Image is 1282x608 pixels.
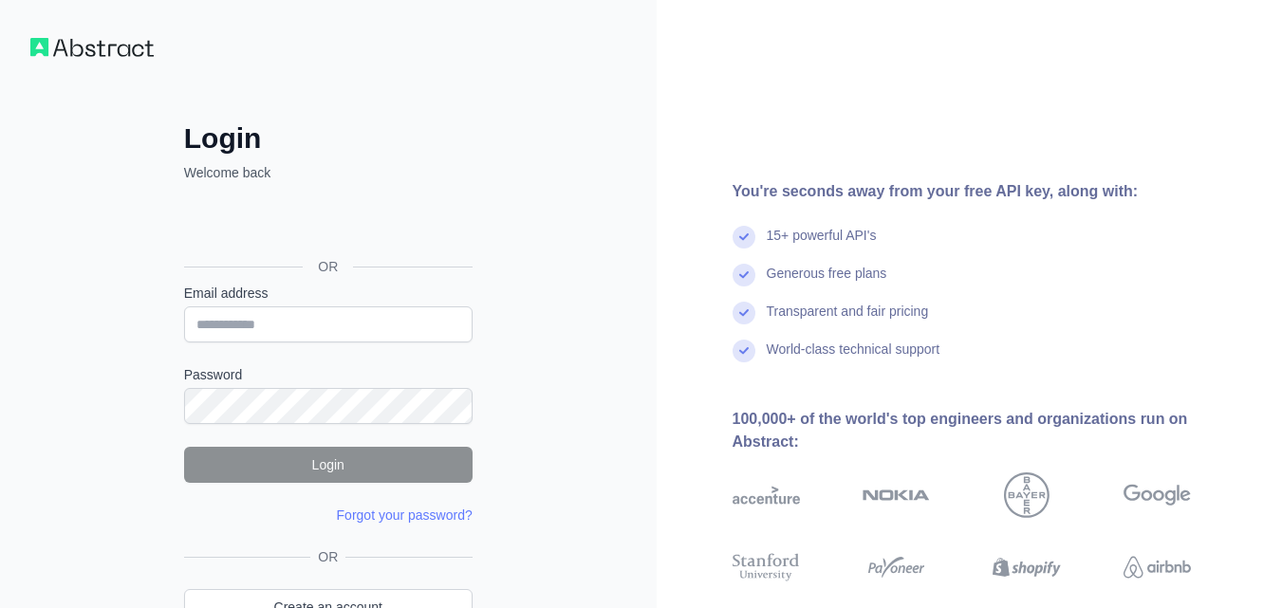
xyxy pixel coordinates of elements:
[993,550,1060,584] img: shopify
[303,257,353,276] span: OR
[733,264,755,286] img: check mark
[175,203,478,245] iframe: Sign in with Google Button
[733,302,755,324] img: check mark
[863,472,930,518] img: nokia
[733,340,755,362] img: check mark
[767,302,929,340] div: Transparent and fair pricing
[767,264,887,302] div: Generous free plans
[767,340,940,378] div: World-class technical support
[310,547,345,566] span: OR
[30,38,154,57] img: Workflow
[184,365,473,384] label: Password
[1124,472,1191,518] img: google
[1004,472,1050,518] img: bayer
[767,226,877,264] div: 15+ powerful API's
[184,447,473,483] button: Login
[1124,550,1191,584] img: airbnb
[184,163,473,182] p: Welcome back
[863,550,930,584] img: payoneer
[733,408,1253,453] div: 100,000+ of the world's top engineers and organizations run on Abstract:
[337,507,473,523] a: Forgot your password?
[733,472,800,518] img: accenture
[733,226,755,249] img: check mark
[733,550,800,584] img: stanford university
[733,180,1253,203] div: You're seconds away from your free API key, along with:
[184,121,473,156] h2: Login
[184,284,473,303] label: Email address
